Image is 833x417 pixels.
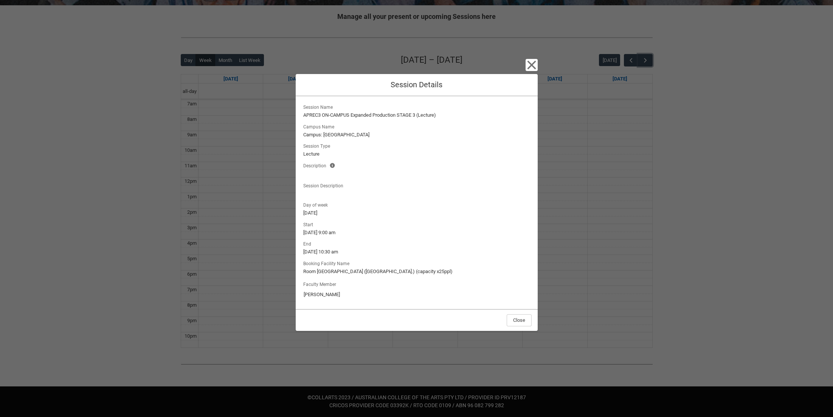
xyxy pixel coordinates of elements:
span: End [303,239,314,247]
span: Description [303,161,329,169]
lightning-formatted-text: Lecture [303,150,530,158]
lightning-formatted-text: [DATE] [303,209,530,217]
span: Start [303,220,316,228]
lightning-formatted-text: APREC3 ON-CAMPUS Expanded Production STAGE 3 (Lecture) [303,111,530,119]
lightning-formatted-text: [DATE] 9:00 am [303,229,530,236]
span: Session Name [303,102,336,111]
span: Session Details [391,80,442,89]
lightning-formatted-text: Campus: [GEOGRAPHIC_DATA] [303,131,530,139]
button: Close [526,59,538,71]
button: Close [507,314,532,326]
span: Booking Facility Name [303,259,352,267]
span: Session Description [303,181,346,189]
lightning-formatted-text: Room [GEOGRAPHIC_DATA] ([GEOGRAPHIC_DATA].) (capacity x25ppl) [303,268,530,275]
span: Campus Name [303,122,337,130]
span: Session Type [303,141,333,150]
span: Day of week [303,200,331,208]
lightning-formatted-text: [DATE] 10:30 am [303,248,530,256]
label: Faculty Member [303,280,339,288]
